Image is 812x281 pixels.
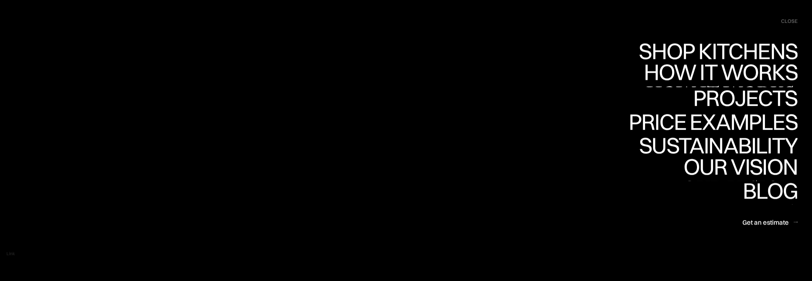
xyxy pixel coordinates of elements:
div: close [781,18,797,25]
a: BlogBlog [739,181,797,205]
div: how it works [642,83,797,106]
a: Shop KitchensShop Kitchens [635,40,797,64]
a: Our visionOur vision [678,157,797,181]
div: Projects [693,109,797,132]
a: Get an estimate [742,214,797,230]
div: Get an estimate [742,218,789,226]
div: Shop Kitchens [635,62,797,85]
div: Shop Kitchens [635,40,797,62]
div: Projects [693,86,797,109]
div: Price examples [629,133,797,156]
div: menu [775,15,797,28]
div: Sustainability [633,157,797,179]
div: Blog [739,202,797,225]
div: Our vision [678,178,797,200]
a: SustainabilitySustainability [633,134,797,158]
div: Our vision [678,155,797,178]
div: how it works [642,61,797,83]
a: how it workshow it works [642,64,797,87]
div: Sustainability [633,134,797,157]
div: Price examples [629,111,797,133]
a: Price examplesPrice examples [629,111,797,134]
a: ProjectsProjects [693,87,797,111]
div: Blog [739,179,797,202]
